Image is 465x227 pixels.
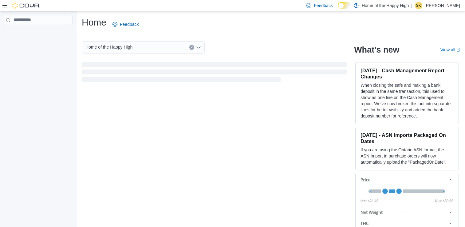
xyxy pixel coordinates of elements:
div: Sehajpreet Kaur [415,2,422,9]
span: Feedback [314,2,333,9]
a: View allExternal link [440,47,460,52]
p: | [411,2,412,9]
h1: Home [82,16,106,29]
svg: External link [456,48,460,52]
a: Feedback [110,18,141,30]
p: When closing the safe and making a bank deposit in the same transaction, this used to show as one... [361,82,454,119]
h3: [DATE] - Cash Management Report Changes [361,67,454,80]
span: Home of the Happy High [85,43,132,51]
input: Dark Mode [338,2,351,9]
span: Feedback [120,21,139,27]
span: SK [416,2,421,9]
nav: Complex example [4,26,73,41]
p: [PERSON_NAME] [425,2,460,9]
button: Open list of options [196,45,201,50]
button: Clear input [189,45,194,50]
h3: [DATE] - ASN Imports Packaged On Dates [361,132,454,144]
span: Loading [82,63,347,83]
img: Cova [12,2,40,9]
h2: What's new [354,45,399,55]
p: If you are using the Ontario ASN format, the ASN Import in purchase orders will now automatically... [361,147,454,165]
p: Home of the Happy High [362,2,409,9]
